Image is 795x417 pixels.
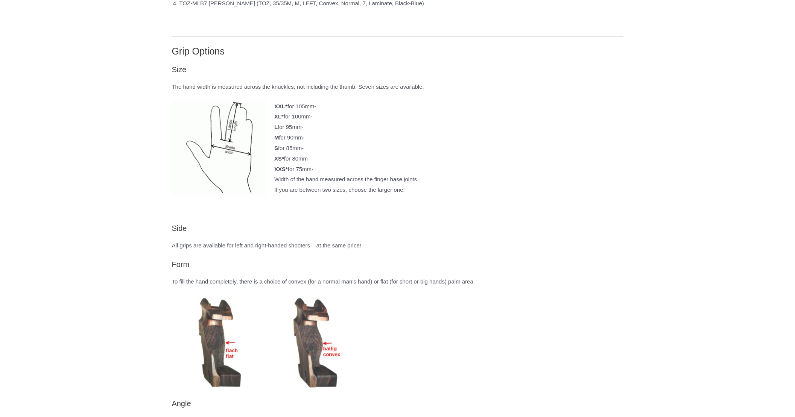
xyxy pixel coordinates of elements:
[172,224,623,233] h4: Side
[172,276,623,287] p: To fill the hand completely, there is a choice of convex (for a normal man’s hand) or flat (for s...
[274,124,278,130] b: L
[274,134,279,141] b: M
[172,260,623,269] h4: Form
[172,82,623,92] p: The hand width is measured across the knuckles, not including the thumb. Seven sizes are available.
[172,45,623,58] h3: Grip Options
[172,240,623,251] p: All grips are available for left and right-handed shooters – at the same price!
[172,399,623,408] h4: Angle
[172,101,623,196] p: for 105mm- for 100mm- for 95mm- for 90mm- for 85mm- for 80mm- for 75mm- Width of the hand measure...
[274,145,278,151] b: S
[172,65,623,74] h4: Size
